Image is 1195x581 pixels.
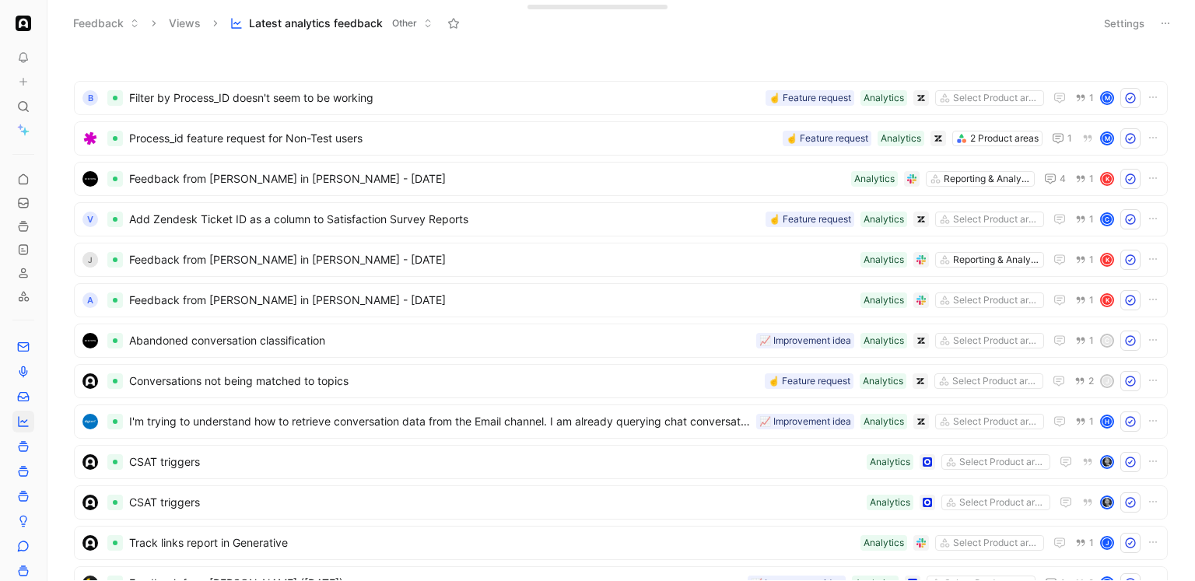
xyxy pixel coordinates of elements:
[82,414,98,429] img: logo
[864,90,904,106] div: Analytics
[129,210,759,229] span: Add Zendesk Ticket ID as a column to Satisfaction Survey Reports
[1072,534,1097,551] button: 1
[1041,170,1069,188] button: 4
[12,12,34,34] button: Ada
[881,131,921,146] div: Analytics
[74,81,1168,115] a: bFilter by Process_ID doesn't seem to be workingSelect Product areasAnalytics☝️ Feature request1M
[1072,170,1097,187] button: 1
[129,89,759,107] span: Filter by Process_ID doesn't seem to be working
[953,414,1040,429] div: Select Product areas
[1072,292,1097,309] button: 1
[82,212,98,227] div: V
[129,372,759,390] span: Conversations not being matched to topics
[82,90,98,106] div: b
[129,412,750,431] span: I'm trying to understand how to retrieve conversation data from the Email channel. I am already q...
[1102,416,1113,427] div: H
[129,250,854,269] span: Feedback from [PERSON_NAME] in [PERSON_NAME] - [DATE]
[863,373,903,389] div: Analytics
[769,212,851,227] div: ☝️ Feature request
[74,485,1168,520] a: logoCSAT triggersSelect Product areasAnalyticsavatar
[970,131,1039,146] div: 2 Product areas
[959,495,1046,510] div: Select Product areas
[249,16,383,31] span: Latest analytics feedback
[392,16,417,31] span: Other
[129,170,845,188] span: Feedback from [PERSON_NAME] in [PERSON_NAME] - [DATE]
[74,324,1168,358] a: logoAbandoned conversation classificationSelect Product areasAnalytics📈 Improvement idea1c
[870,495,910,510] div: Analytics
[82,333,98,348] img: logo
[864,333,904,348] div: Analytics
[129,534,854,552] span: Track links report in Generative
[74,404,1168,439] a: logoI'm trying to understand how to retrieve conversation data from the Email channel. I am alrea...
[768,373,850,389] div: ☝️ Feature request
[1102,497,1113,508] img: avatar
[1072,89,1097,107] button: 1
[129,331,750,350] span: Abandoned conversation classification
[1088,376,1094,386] span: 2
[82,292,98,308] div: A
[1089,215,1094,224] span: 1
[82,171,98,187] img: logo
[223,12,440,35] button: Latest analytics feedbackOther
[864,535,904,551] div: Analytics
[16,16,31,31] img: Ada
[1089,417,1094,426] span: 1
[1102,173,1113,184] div: K
[759,333,851,348] div: 📈 Improvement idea
[953,90,1040,106] div: Select Product areas
[944,171,1031,187] div: Reporting & Analytics
[1071,373,1097,390] button: 2
[1102,457,1113,467] img: avatar
[74,202,1168,236] a: VAdd Zendesk Ticket ID as a column to Satisfaction Survey ReportsSelect Product areasAnalytics☝️ ...
[769,90,851,106] div: ☝️ Feature request
[1102,295,1113,306] div: K
[74,243,1168,277] a: JFeedback from [PERSON_NAME] in [PERSON_NAME] - [DATE]Reporting & AnalyticsAnalytics1K
[74,283,1168,317] a: AFeedback from [PERSON_NAME] in [PERSON_NAME] - [DATE]Select Product areasAnalytics1K
[1089,336,1094,345] span: 1
[1089,296,1094,305] span: 1
[854,171,895,187] div: Analytics
[82,495,98,510] img: logo
[1072,211,1097,228] button: 1
[1102,537,1113,548] div: J
[1102,93,1113,103] div: M
[870,454,910,470] div: Analytics
[953,212,1040,227] div: Select Product areas
[129,493,860,512] span: CSAT triggers
[864,212,904,227] div: Analytics
[953,333,1040,348] div: Select Product areas
[82,131,98,146] img: logo
[1072,413,1097,430] button: 1
[953,292,1040,308] div: Select Product areas
[1089,538,1094,548] span: 1
[1049,129,1075,148] button: 1
[74,445,1168,479] a: logoCSAT triggersSelect Product areasAnalyticsavatar
[82,373,98,389] img: logo
[74,526,1168,560] a: logoTrack links report in GenerativeSelect Product areasAnalytics1J
[959,454,1046,470] div: Select Product areas
[66,12,146,35] button: Feedback
[1089,174,1094,184] span: 1
[1089,255,1094,264] span: 1
[1102,133,1113,144] div: M
[162,12,208,35] button: Views
[759,414,851,429] div: 📈 Improvement idea
[82,454,98,470] img: logo
[129,291,854,310] span: Feedback from [PERSON_NAME] in [PERSON_NAME] - [DATE]
[129,453,860,471] span: CSAT triggers
[953,535,1040,551] div: Select Product areas
[82,535,98,551] img: logo
[74,162,1168,196] a: logoFeedback from [PERSON_NAME] in [PERSON_NAME] - [DATE]Reporting & AnalyticsAnalytics41K
[1102,335,1113,346] div: c
[953,252,1040,268] div: Reporting & Analytics
[864,292,904,308] div: Analytics
[1072,332,1097,349] button: 1
[1102,214,1113,225] div: C
[74,364,1168,398] a: logoConversations not being matched to topicsSelect Product areasAnalytics☝️ Feature request2j
[1067,134,1072,143] span: 1
[864,414,904,429] div: Analytics
[129,129,776,148] span: Process_id feature request for Non-Test users
[82,252,98,268] div: J
[952,373,1039,389] div: Select Product areas
[1097,12,1151,34] button: Settings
